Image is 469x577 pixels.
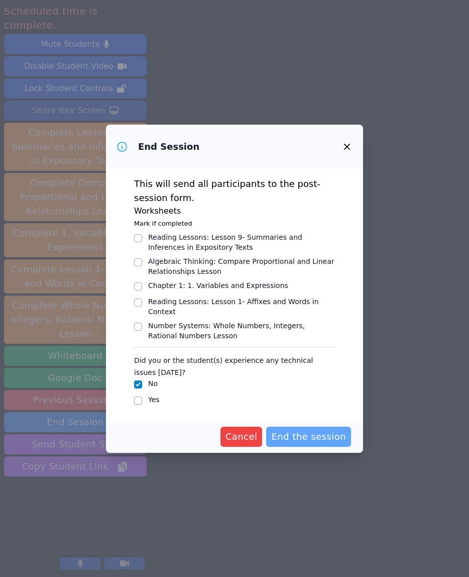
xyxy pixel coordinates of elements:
[148,232,335,252] div: Reading Lessons : Lesson 9- Summaries and Inferences in Expository Texts
[225,430,258,444] span: Cancel
[134,205,335,217] h3: Worksheets
[148,379,158,388] label: No
[148,280,288,291] div: Chapter 1 : 1. Variables and Expressions
[148,256,335,276] div: Algebraic Thinking : Compare Proportional and Linear Relationships Lesson
[148,321,335,341] div: Number Systems : Whole Numbers, Integers, Rational Numbers Lesson
[220,427,263,447] button: Cancel
[148,297,335,317] div: Reading Lessons : Lesson 1- Affixes and Words in Context
[266,427,351,447] button: End the session
[134,220,192,227] small: Mark if completed
[271,430,346,444] span: End the session
[134,351,335,378] legend: Did you or the student(s) experience any technical issues [DATE]?
[134,177,335,205] p: This will send all participants to the post-session form.
[138,141,199,153] h3: End Session
[148,396,160,404] label: Yes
